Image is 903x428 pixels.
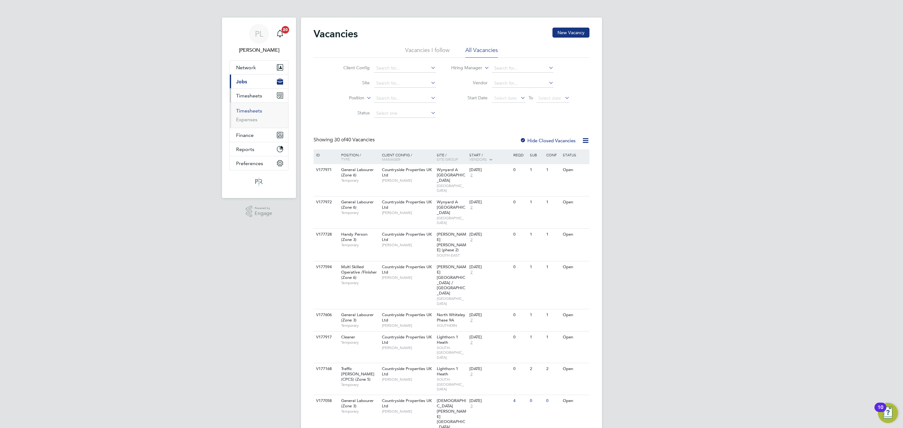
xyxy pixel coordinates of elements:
span: SOUTH-[GEOGRAPHIC_DATA] [437,345,467,360]
img: psrsolutions-logo-retina.png [253,177,265,187]
nav: Main navigation [222,18,296,198]
label: Hide Closed Vacancies [520,138,576,144]
span: North Whiteley Phase 9A [437,312,465,323]
span: Lighthorn 1 Heath [437,334,458,345]
div: 1 [528,229,545,240]
button: Open Resource Center, 10 new notifications [878,403,898,423]
button: Finance [230,128,288,142]
span: 2 [469,173,473,178]
div: 0 [512,309,528,321]
a: Timesheets [236,108,262,114]
div: Open [561,331,589,343]
h2: Vacancies [314,28,358,40]
span: Site Group [437,157,458,162]
div: 1 [528,309,545,321]
a: PL[PERSON_NAME] [230,24,288,54]
span: Countryside Properties UK Ltd [382,398,432,409]
div: [DATE] [469,312,510,318]
span: Temporary [341,280,379,285]
span: Lighthorn 1 Heath [437,366,458,377]
div: Start / [468,149,512,165]
div: ID [314,149,336,160]
div: [DATE] [469,167,510,173]
div: 0 [528,395,545,407]
div: [DATE] [469,335,510,340]
div: Client Config / [380,149,435,164]
span: General Labourer (Zone 6) [341,199,374,210]
div: 0 [512,261,528,273]
span: Select date [494,95,517,101]
button: Timesheets [230,89,288,102]
div: 0 [545,395,561,407]
div: [DATE] [469,200,510,205]
button: Preferences [230,156,288,170]
span: Wynyard A [GEOGRAPHIC_DATA] [437,167,465,183]
span: Manager [382,157,400,162]
div: V177594 [314,261,336,273]
div: Open [561,309,589,321]
div: 2 [545,363,561,375]
a: Powered byEngage [246,206,272,217]
input: Search for... [492,79,554,88]
label: Site [334,80,370,86]
span: Temporary [341,382,379,387]
span: Countryside Properties UK Ltd [382,232,432,242]
div: 1 [528,261,545,273]
span: 30 of [334,137,346,143]
span: General Labourer (Zone 3) [341,398,374,409]
div: V177917 [314,331,336,343]
span: Engage [255,211,272,216]
input: Search for... [374,79,436,88]
div: Showing [314,137,376,143]
div: [DATE] [469,398,510,404]
span: Timesheets [236,93,262,99]
div: 2 [528,363,545,375]
div: Open [561,261,589,273]
div: V177168 [314,363,336,375]
label: Client Config [334,65,370,70]
li: All Vacancies [465,46,498,58]
span: [PERSON_NAME] [PERSON_NAME] (phase 2) [437,232,466,253]
li: Vacancies I follow [405,46,450,58]
label: Vendor [451,80,488,86]
div: 0 [512,363,528,375]
span: 3 [469,404,473,409]
button: Network [230,60,288,74]
span: [GEOGRAPHIC_DATA] [437,216,467,225]
div: V177606 [314,309,336,321]
span: Countryside Properties UK Ltd [382,264,432,275]
span: 2 [469,237,473,243]
span: [PERSON_NAME][GEOGRAPHIC_DATA] / [GEOGRAPHIC_DATA] [437,264,466,296]
span: General Labourer (Zone 3) [341,312,374,323]
span: Network [236,65,256,70]
div: 0 [512,196,528,208]
span: Cleaner [341,334,355,340]
span: PL [255,30,263,38]
a: 20 [274,24,286,44]
label: Start Date [451,95,488,101]
span: [PERSON_NAME] [382,377,434,382]
span: General Labourer (Zone 6) [341,167,374,178]
span: 2 [469,270,473,275]
button: New Vacancy [552,28,589,38]
span: Traffic [PERSON_NAME] (CPCS) (Zone 5) [341,366,374,382]
span: Reports [236,146,254,152]
span: Select date [538,95,561,101]
div: 1 [545,229,561,240]
label: Status [334,110,370,116]
span: Countryside Properties UK Ltd [382,312,432,323]
div: 1 [545,331,561,343]
div: Site / [435,149,468,164]
span: SOUTHERN [437,323,467,328]
div: 0 [512,331,528,343]
div: 1 [528,196,545,208]
span: 2 [469,205,473,210]
span: [PERSON_NAME] [382,345,434,350]
span: SOUTH-[GEOGRAPHIC_DATA] [437,377,467,392]
div: Open [561,363,589,375]
button: Reports [230,142,288,156]
div: [DATE] [469,366,510,372]
span: Countryside Properties UK Ltd [382,199,432,210]
span: Handy Person (Zone 3) [341,232,367,242]
span: Countryside Properties UK Ltd [382,366,432,377]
